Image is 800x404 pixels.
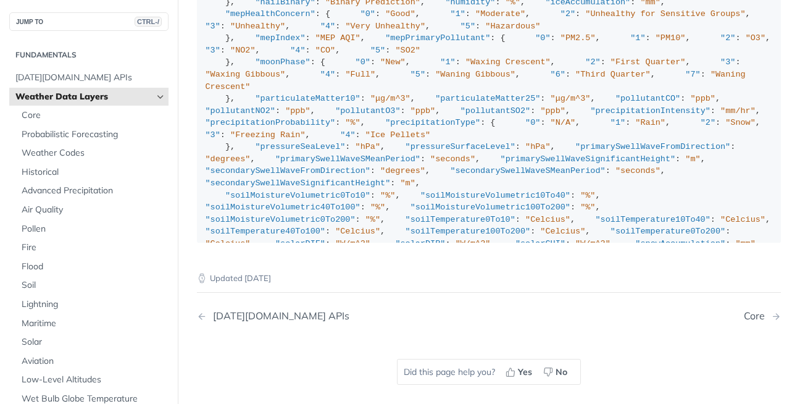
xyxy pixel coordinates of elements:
[720,215,765,224] span: "Celcius"
[485,22,540,31] span: "Hazardous"
[430,154,475,164] span: "seconds"
[406,215,515,224] span: "soilTemperature0To10"
[320,22,335,31] span: "4"
[410,106,436,116] span: "ppb"
[720,33,735,43] span: "2"
[580,191,595,200] span: "%"
[206,179,391,188] span: "secondarySwellWaveSignificantHeight"
[206,215,356,224] span: "soilMoistureVolumetric0To200"
[225,191,370,200] span: "soilMoistureVolumetric0To10"
[206,154,251,164] span: "degrees"
[560,33,596,43] span: "PM2.5"
[15,201,169,219] a: Air Quality
[370,203,385,212] span: "%"
[585,9,745,19] span: "Unhealthy for Sensitive Groups"
[22,318,165,330] span: Maritime
[206,130,220,140] span: "3"
[22,242,165,254] span: Fire
[356,142,381,151] span: "hPa"
[256,33,306,43] span: "mepIndex"
[256,57,310,67] span: "moonPhase"
[615,94,680,103] span: "pollutantCO"
[560,9,575,19] span: "2"
[15,371,169,389] a: Low-Level Altitudes
[397,359,581,385] div: Did this page help you?
[206,166,370,175] span: "secondarySwellWaveFromDirection"
[206,46,220,55] span: "3"
[525,118,540,127] span: "0"
[15,258,169,276] a: Flood
[230,130,306,140] span: "Freezing Rain"
[15,125,169,144] a: Probabilistic Forecasting
[15,352,169,371] a: Aviation
[535,33,550,43] span: "0"
[360,9,375,19] span: "0"
[356,57,370,67] span: "0"
[135,17,162,27] span: CTRL-/
[156,92,165,102] button: Hide subpages for Weather Data Layers
[290,46,305,55] span: "4"
[395,46,420,55] span: "SO2"
[9,69,169,87] a: [DATE][DOMAIN_NAME] APIs
[410,70,425,79] span: "5"
[22,166,165,179] span: Historical
[15,314,169,333] a: Maritime
[395,239,445,248] span: "solarDIR"
[385,118,480,127] span: "precipitationType"
[197,298,781,334] nav: Pagination Controls
[206,22,220,31] span: "3"
[400,179,415,188] span: "m"
[701,118,715,127] span: "2"
[285,106,310,116] span: "ppb"
[206,239,251,248] span: "Celcius"
[15,295,169,314] a: Lightning
[22,147,165,159] span: Weather Codes
[501,154,676,164] span: "primarySwellWaveSignificantHeight"
[15,238,169,257] a: Fire
[515,239,565,248] span: "solarGHI"
[475,9,525,19] span: "Moderate"
[615,166,660,175] span: "seconds"
[720,57,735,67] span: "3"
[365,215,380,224] span: "%"
[9,88,169,106] a: Weather Data LayersHide subpages for Weather Data Layers
[370,46,385,55] span: "5"
[15,144,169,162] a: Weather Codes
[22,185,165,197] span: Advanced Precipitation
[435,94,540,103] span: "particulateMatter25"
[518,366,532,379] span: Yes
[230,22,285,31] span: "Unhealthy"
[335,227,380,236] span: "Celcius"
[385,33,490,43] span: "mepPrimaryPollutant"
[380,57,406,67] span: "New"
[22,204,165,216] span: Air Quality
[15,163,169,182] a: Historical
[15,276,169,295] a: Soil
[197,310,447,322] a: Previous Page: Tomorrow.io APIs
[22,374,165,386] span: Low-Level Altitudes
[275,239,325,248] span: "solarDIF"
[22,298,165,311] span: Lightning
[335,239,370,248] span: "W/m^2"
[585,57,600,67] span: "2"
[206,227,325,236] span: "soilTemperature40To100"
[345,22,425,31] span: "Very Unhealthy"
[580,203,595,212] span: "%"
[451,9,465,19] span: "1"
[525,215,570,224] span: "Celcius"
[610,118,625,127] span: "1"
[380,166,425,175] span: "degrees"
[340,130,355,140] span: "4"
[22,336,165,348] span: Solar
[15,182,169,200] a: Advanced Precipitation
[575,70,651,79] span: "Third Quarter"
[207,310,349,322] div: [DATE][DOMAIN_NAME] APIs
[406,142,515,151] span: "pressureSurfaceLevel"
[22,223,165,235] span: Pollen
[575,239,610,248] span: "W/m^2"
[610,57,686,67] span: "First Quarter"
[551,94,591,103] span: "μg/m^3"
[460,106,530,116] span: "pollutantSO2"
[420,191,570,200] span: "soilMoistureVolumetric10To40"
[685,154,700,164] span: "m"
